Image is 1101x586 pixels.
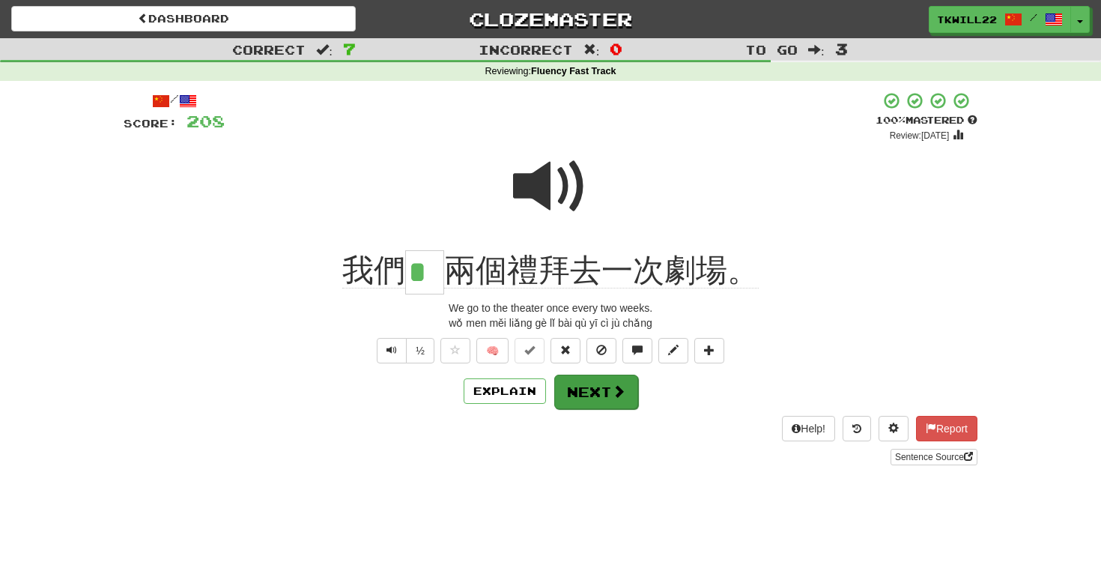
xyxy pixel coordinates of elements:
button: ½ [406,338,434,363]
span: tkwill22 [937,13,997,26]
span: : [583,43,600,56]
div: Mastered [876,114,977,127]
button: Round history (alt+y) [843,416,871,441]
span: 我們 [342,253,405,289]
button: Set this sentence to 100% Mastered (alt+m) [515,338,545,363]
button: Edit sentence (alt+d) [658,338,688,363]
span: / [1030,12,1037,22]
span: 7 [343,40,356,58]
span: : [808,43,825,56]
button: Help! [782,416,835,441]
button: Next [554,375,638,409]
span: : [316,43,333,56]
strong: Fluency Fast Track [531,66,616,76]
button: Explain [464,378,546,404]
a: Clozemaster [378,6,723,32]
button: Play sentence audio (ctl+space) [377,338,407,363]
span: 208 [186,112,225,130]
button: Ignore sentence (alt+i) [586,338,616,363]
span: 100 % [876,114,906,126]
button: Add to collection (alt+a) [694,338,724,363]
button: Discuss sentence (alt+u) [622,338,652,363]
button: Favorite sentence (alt+f) [440,338,470,363]
a: Sentence Source [891,449,977,465]
a: Dashboard [11,6,356,31]
span: 3 [835,40,848,58]
button: 🧠 [476,338,509,363]
span: Incorrect [479,42,573,57]
button: Report [916,416,977,441]
span: Score: [124,117,178,130]
small: Review: [DATE] [890,130,950,141]
span: 兩個禮拜去一次劇場。 [444,253,759,289]
div: / [124,91,225,110]
div: wǒ men měi liǎng gè lǐ bài qù yī cì jù chǎng [124,315,977,330]
span: 0 [610,40,622,58]
span: To go [745,42,798,57]
button: Reset to 0% Mastered (alt+r) [550,338,580,363]
span: Correct [232,42,306,57]
div: Text-to-speech controls [374,338,434,363]
a: tkwill22 / [929,6,1071,33]
div: We go to the theater once every two weeks. [124,300,977,315]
